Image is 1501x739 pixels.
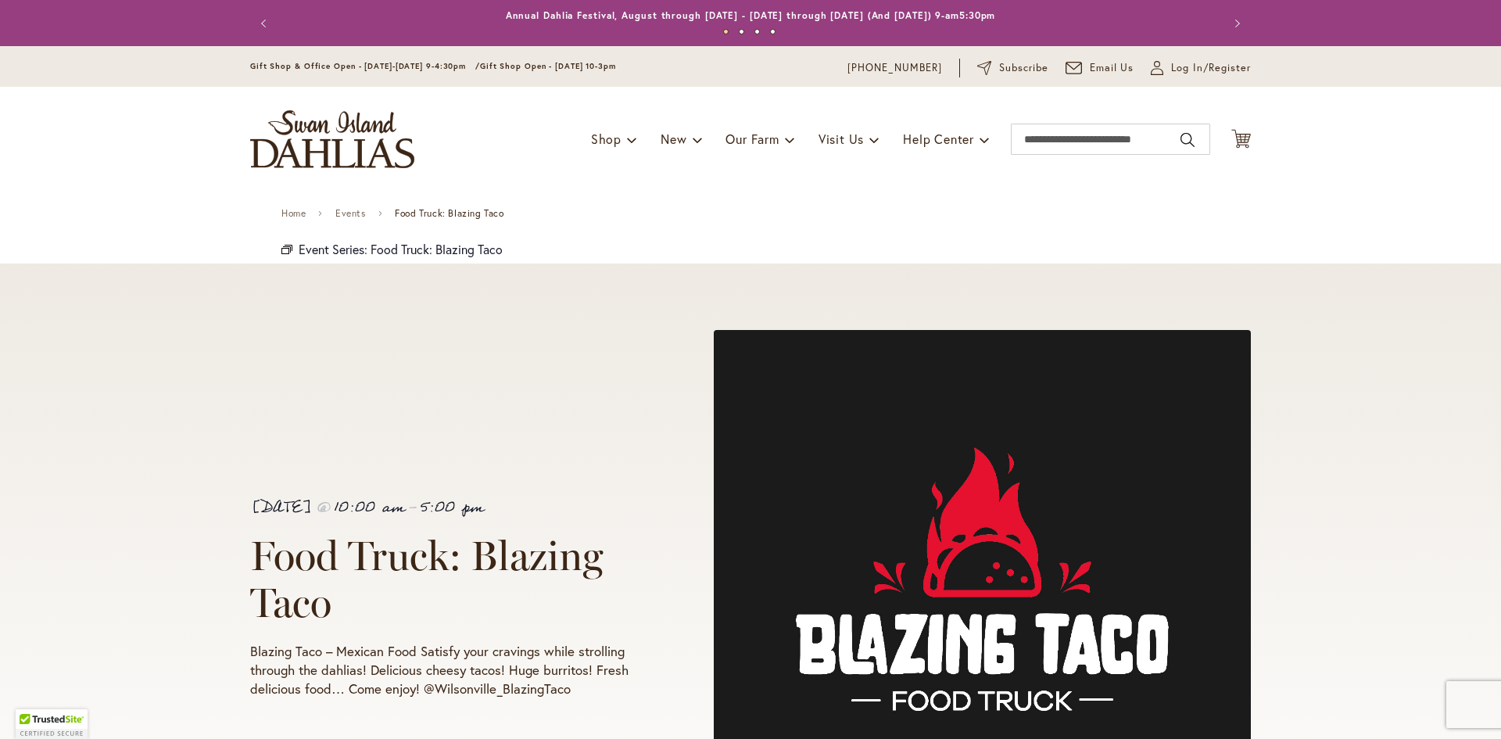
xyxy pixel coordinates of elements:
[250,110,414,168] a: store logo
[977,60,1048,76] a: Subscribe
[1151,60,1251,76] a: Log In/Register
[371,241,503,257] a: Food Truck: Blazing Taco
[250,642,656,698] p: Blazing Taco – Mexican Food Satisfy your cravings while strolling through the dahlias! Delicious ...
[334,493,405,522] span: 10:00 am
[725,131,779,147] span: Our Farm
[1066,60,1134,76] a: Email Us
[723,29,729,34] button: 1 of 4
[316,493,331,522] span: @
[506,9,996,21] a: Annual Dahlia Festival, August through [DATE] - [DATE] through [DATE] (And [DATE]) 9-am5:30pm
[281,240,292,260] em: Event Series:
[1171,60,1251,76] span: Log In/Register
[250,493,313,522] span: [DATE]
[420,493,484,522] span: 5:00 pm
[999,60,1048,76] span: Subscribe
[281,208,306,219] a: Home
[250,531,603,627] span: Food Truck: Blazing Taco
[739,29,744,34] button: 2 of 4
[299,241,367,257] span: Event Series:
[591,131,622,147] span: Shop
[903,131,974,147] span: Help Center
[395,208,503,219] span: Food Truck: Blazing Taco
[16,709,88,739] div: TrustedSite Certified
[480,61,616,71] span: Gift Shop Open - [DATE] 10-3pm
[335,208,366,219] a: Events
[819,131,864,147] span: Visit Us
[250,8,281,39] button: Previous
[770,29,776,34] button: 4 of 4
[1090,60,1134,76] span: Email Us
[661,131,686,147] span: New
[1220,8,1251,39] button: Next
[847,60,942,76] a: [PHONE_NUMBER]
[250,61,480,71] span: Gift Shop & Office Open - [DATE]-[DATE] 9-4:30pm /
[408,493,417,522] span: -
[754,29,760,34] button: 3 of 4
